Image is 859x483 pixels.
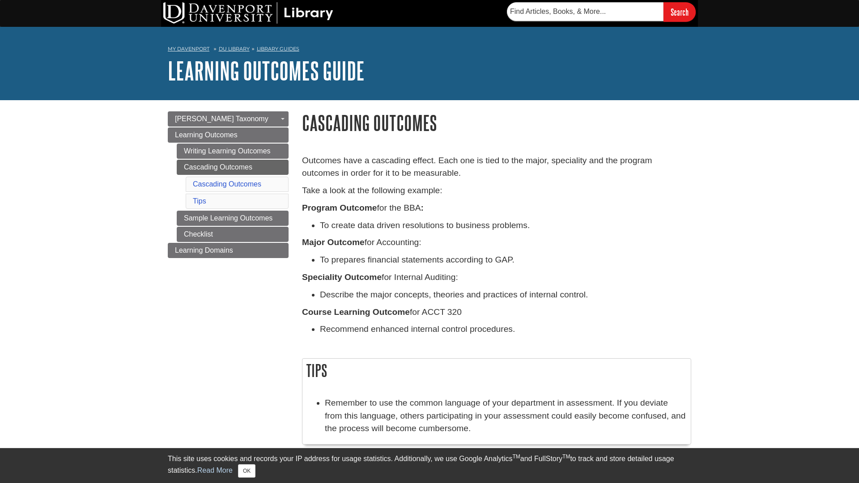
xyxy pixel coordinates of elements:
[175,246,233,254] span: Learning Domains
[320,219,691,232] li: To create data driven resolutions to business problems.
[325,397,686,435] li: Remember to use the common language of your department in assessment. If you deviate from this la...
[302,307,410,317] strong: Course Learning Outcome
[512,453,520,460] sup: TM
[320,254,691,267] li: To prepares financial statements according to GAP.
[507,2,663,21] input: Find Articles, Books, & More...
[507,2,696,21] form: Searches DU Library's articles, books, and more
[168,127,289,143] a: Learning Outcomes
[302,203,377,212] strong: Program Outcome
[663,2,696,21] input: Search
[177,144,289,159] a: Writing Learning Outcomes
[302,306,691,319] p: for ACCT 320
[302,154,691,180] p: Outcomes have a cascading effect. Each one is tied to the major, speciality and the program outco...
[168,243,289,258] a: Learning Domains
[320,323,691,336] li: Recommend enhanced internal control procedures.
[302,111,691,134] h1: Cascading Outcomes
[177,160,289,175] a: Cascading Outcomes
[238,464,255,478] button: Close
[302,202,691,215] p: for the BBA
[421,203,424,212] strong: :
[197,466,233,474] a: Read More
[177,211,289,226] a: Sample Learning Outcomes
[219,46,250,52] a: DU Library
[193,197,206,205] a: Tips
[175,115,268,123] span: [PERSON_NAME] Taxonomy
[168,43,691,57] nav: breadcrumb
[302,184,691,197] p: Take a look at the following example:
[302,359,691,382] h2: Tips
[168,111,289,127] a: [PERSON_NAME] Taxonomy
[320,288,691,301] li: Describe the major concepts, theories and practices of internal control.
[193,180,261,188] a: Cascading Outcomes
[302,271,691,284] p: for Internal Auditing:
[168,57,365,85] a: Learning Outcomes Guide
[302,237,365,247] strong: Major Outcome
[168,45,209,53] a: My Davenport
[562,453,570,460] sup: TM
[175,131,238,139] span: Learning Outcomes
[257,46,299,52] a: Library Guides
[302,236,691,249] p: for Accounting:
[163,2,333,24] img: DU Library
[177,227,289,242] a: Checklist
[168,453,691,478] div: This site uses cookies and records your IP address for usage statistics. Additionally, we use Goo...
[168,111,289,258] div: Guide Page Menu
[302,272,382,282] strong: Speciality Outcome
